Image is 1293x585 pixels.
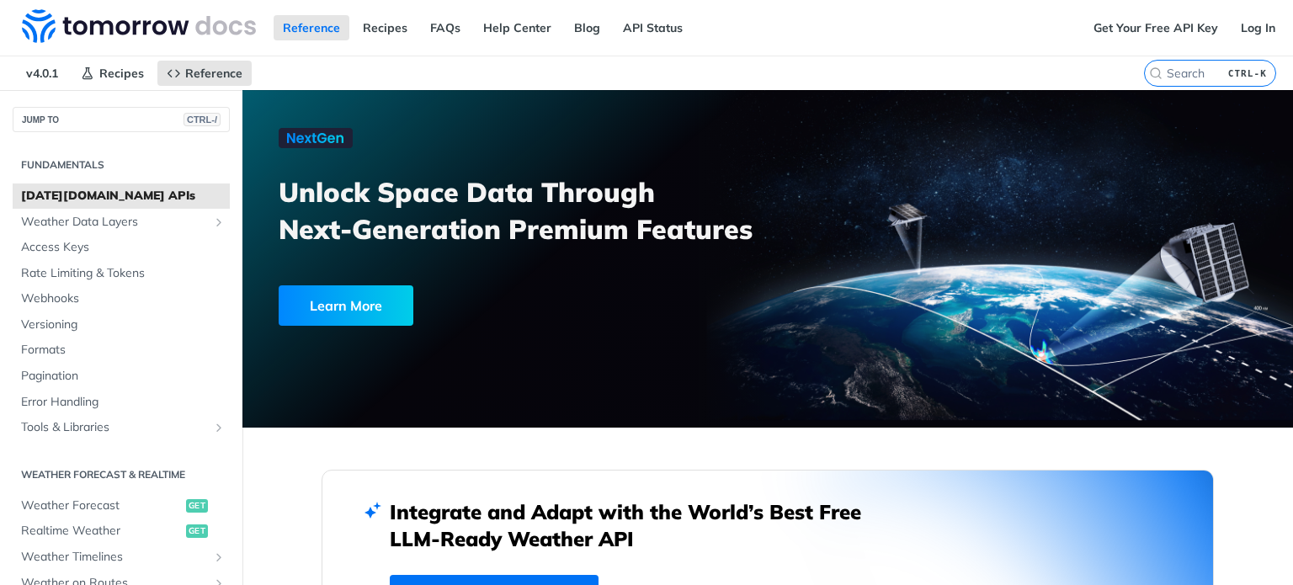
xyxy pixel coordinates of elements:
img: NextGen [279,128,353,148]
a: Reference [157,61,252,86]
span: Recipes [99,66,144,81]
span: Error Handling [21,394,226,411]
button: Show subpages for Weather Data Layers [212,215,226,229]
svg: Search [1149,66,1163,80]
span: Weather Forecast [21,497,182,514]
span: [DATE][DOMAIN_NAME] APIs [21,188,226,205]
span: Rate Limiting & Tokens [21,265,226,282]
span: Realtime Weather [21,523,182,540]
h2: Weather Forecast & realtime [13,467,230,482]
a: Help Center [474,15,561,40]
a: Error Handling [13,390,230,415]
a: Tools & LibrariesShow subpages for Tools & Libraries [13,415,230,440]
a: API Status [614,15,692,40]
span: Formats [21,342,226,359]
a: Formats [13,338,230,363]
span: v4.0.1 [17,61,67,86]
span: Weather Data Layers [21,214,208,231]
a: Recipes [72,61,153,86]
h2: Fundamentals [13,157,230,173]
span: Reference [185,66,242,81]
a: FAQs [421,15,470,40]
button: Show subpages for Weather Timelines [212,550,226,564]
a: Learn More [279,285,684,326]
a: Reference [274,15,349,40]
a: Weather Data LayersShow subpages for Weather Data Layers [13,210,230,235]
a: Blog [565,15,609,40]
h3: Unlock Space Data Through Next-Generation Premium Features [279,173,786,247]
span: Weather Timelines [21,549,208,566]
a: Access Keys [13,235,230,260]
span: Versioning [21,316,226,333]
a: Get Your Free API Key [1084,15,1227,40]
a: Realtime Weatherget [13,519,230,544]
a: Weather Forecastget [13,493,230,519]
a: Pagination [13,364,230,389]
span: get [186,524,208,538]
button: JUMP TOCTRL-/ [13,107,230,132]
a: Recipes [354,15,417,40]
a: Versioning [13,312,230,338]
span: CTRL-/ [184,113,221,126]
kbd: CTRL-K [1224,65,1271,82]
span: Tools & Libraries [21,419,208,436]
a: Webhooks [13,286,230,311]
div: Learn More [279,285,413,326]
a: Log In [1232,15,1285,40]
span: get [186,499,208,513]
h2: Integrate and Adapt with the World’s Best Free LLM-Ready Weather API [390,498,886,552]
span: Pagination [21,368,226,385]
a: [DATE][DOMAIN_NAME] APIs [13,183,230,209]
span: Access Keys [21,239,226,256]
span: Webhooks [21,290,226,307]
a: Weather TimelinesShow subpages for Weather Timelines [13,545,230,570]
img: Tomorrow.io Weather API Docs [22,9,256,43]
a: Rate Limiting & Tokens [13,261,230,286]
button: Show subpages for Tools & Libraries [212,421,226,434]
